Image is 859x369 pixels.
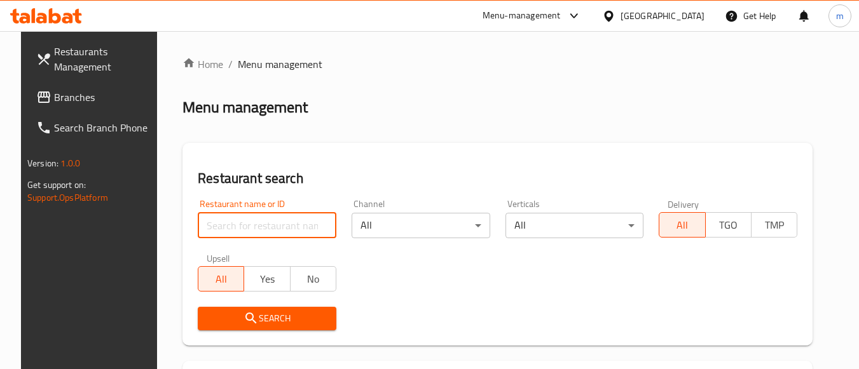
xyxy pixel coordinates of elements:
[26,36,165,82] a: Restaurants Management
[668,199,699,208] label: Delivery
[182,57,813,72] nav: breadcrumb
[249,270,285,288] span: Yes
[621,9,704,23] div: [GEOGRAPHIC_DATA]
[244,266,290,292] button: Yes
[54,44,155,74] span: Restaurants Management
[505,213,644,238] div: All
[296,270,331,288] span: No
[198,307,336,330] button: Search
[751,212,797,238] button: TMP
[705,212,752,238] button: TGO
[54,120,155,135] span: Search Branch Phone
[27,155,58,171] span: Version:
[208,311,326,326] span: Search
[352,213,490,238] div: All
[207,253,230,262] label: Upsell
[664,216,700,234] span: All
[182,97,308,117] h2: Menu management
[198,213,336,238] input: Search for restaurant name or ID..
[198,266,244,292] button: All
[27,189,108,206] a: Support.OpsPlatform
[26,82,165,112] a: Branches
[60,155,80,171] span: 1.0.0
[659,212,705,238] button: All
[26,112,165,143] a: Search Branch Phone
[27,177,86,193] span: Get support on:
[228,57,233,72] li: /
[203,270,239,288] span: All
[54,90,155,105] span: Branches
[711,216,746,234] span: TGO
[198,169,797,188] h2: Restaurant search
[290,266,336,292] button: No
[483,8,561,23] div: Menu-management
[836,9,844,23] span: m
[182,57,223,72] a: Home
[238,57,322,72] span: Menu management
[757,216,792,234] span: TMP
